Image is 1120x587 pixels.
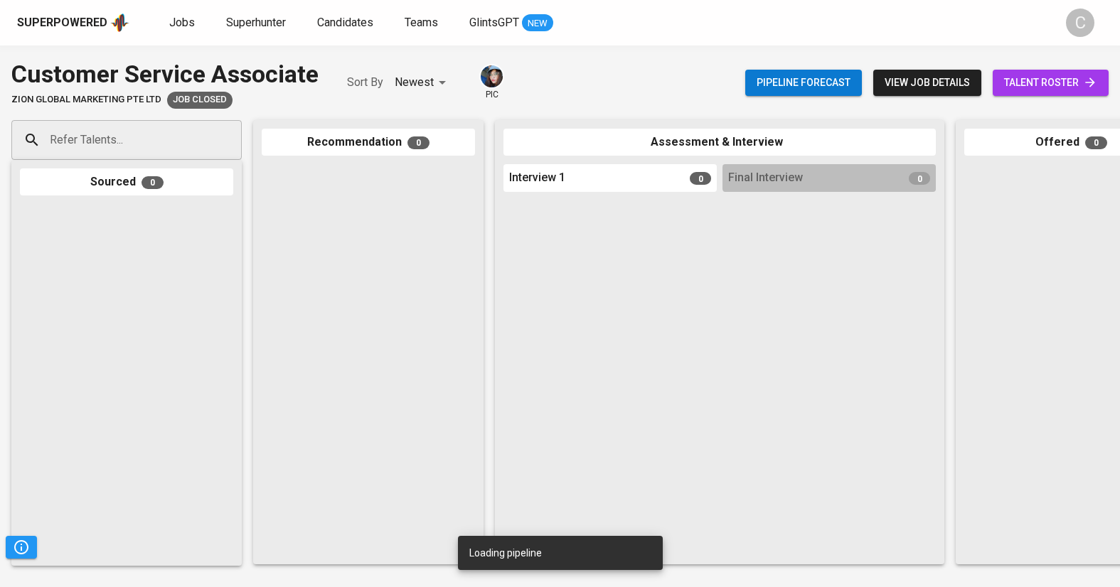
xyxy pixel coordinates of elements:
[226,16,286,29] span: Superhunter
[167,92,233,109] div: Job closure caused by changes in client hiring plans
[469,16,519,29] span: GlintsGPT
[503,129,936,156] div: Assessment & Interview
[757,74,850,92] span: Pipeline forecast
[142,176,164,189] span: 0
[1085,136,1107,149] span: 0
[11,93,161,107] span: Zion Global Marketing Pte Ltd
[405,16,438,29] span: Teams
[909,172,930,185] span: 0
[873,70,981,96] button: view job details
[395,74,434,91] p: Newest
[234,139,237,141] button: Open
[169,14,198,32] a: Jobs
[11,57,319,92] div: Customer Service Associate
[20,168,233,196] div: Sourced
[509,170,565,186] span: Interview 1
[262,129,475,156] div: Recommendation
[17,15,107,31] div: Superpowered
[167,93,233,107] span: Job Closed
[395,70,451,96] div: Newest
[469,14,553,32] a: GlintsGPT NEW
[226,14,289,32] a: Superhunter
[690,172,711,185] span: 0
[885,74,970,92] span: view job details
[993,70,1109,96] a: talent roster
[317,16,373,29] span: Candidates
[479,64,504,101] div: pic
[405,14,441,32] a: Teams
[469,540,542,566] div: Loading pipeline
[110,12,129,33] img: app logo
[522,16,553,31] span: NEW
[728,170,803,186] span: Final Interview
[317,14,376,32] a: Candidates
[481,65,503,87] img: diazagista@glints.com
[1004,74,1097,92] span: talent roster
[1066,9,1094,37] div: C
[347,74,383,91] p: Sort By
[169,16,195,29] span: Jobs
[407,136,430,149] span: 0
[745,70,862,96] button: Pipeline forecast
[17,12,129,33] a: Superpoweredapp logo
[6,536,37,559] button: Pipeline Triggers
